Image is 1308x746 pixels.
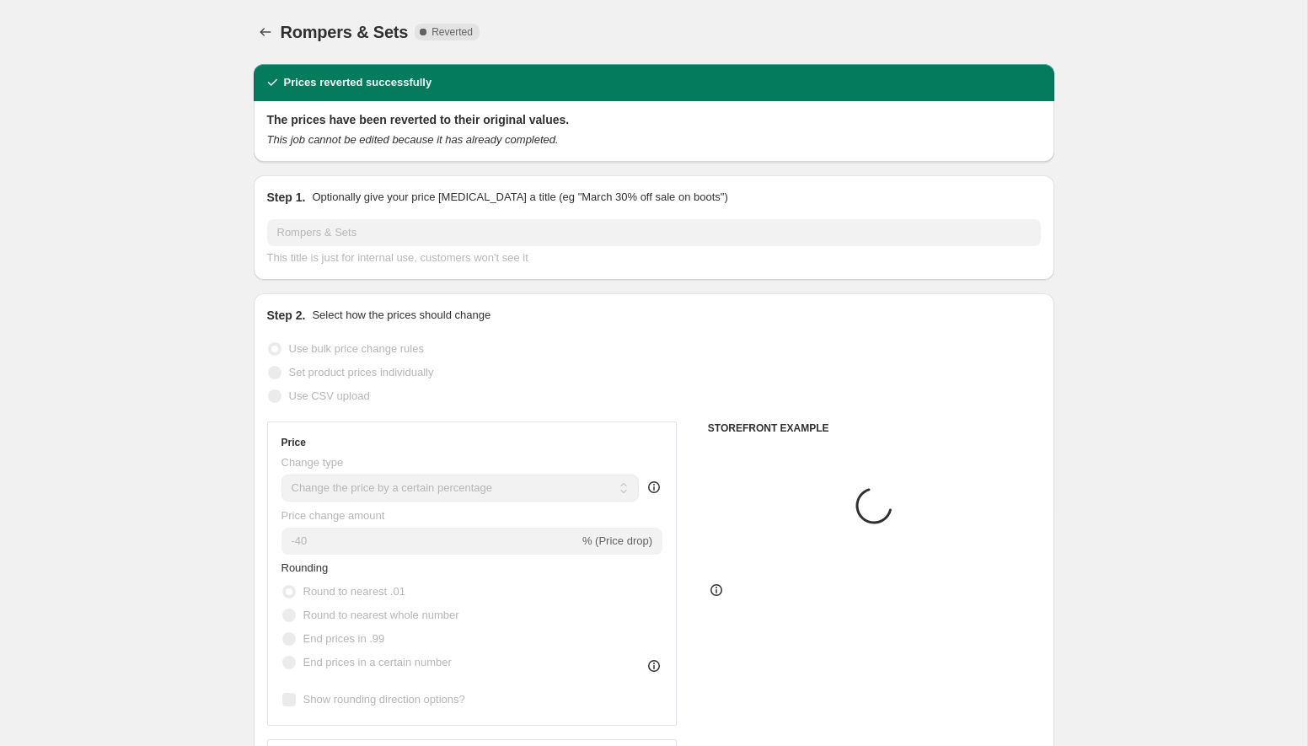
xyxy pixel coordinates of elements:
span: Round to nearest whole number [303,609,459,621]
span: Show rounding direction options? [303,693,465,706]
p: Optionally give your price [MEDICAL_DATA] a title (eg "March 30% off sale on boots") [312,189,727,206]
h6: STOREFRONT EXAMPLE [708,421,1041,435]
span: Rounding [281,561,329,574]
input: 30% off holiday sale [267,219,1041,246]
span: End prices in .99 [303,632,385,645]
button: Price change jobs [254,20,277,44]
h3: Price [281,436,306,449]
i: This job cannot be edited because it has already completed. [267,133,559,146]
p: Select how the prices should change [312,307,490,324]
span: % (Price drop) [582,534,652,547]
span: Change type [281,456,344,469]
span: Rompers & Sets [281,23,409,41]
h2: Step 2. [267,307,306,324]
span: Use CSV upload [289,389,370,402]
input: -15 [281,528,579,555]
h2: Prices reverted successfully [284,74,432,91]
h2: Step 1. [267,189,306,206]
span: Use bulk price change rules [289,342,424,355]
span: This title is just for internal use, customers won't see it [267,251,528,264]
div: help [646,479,662,496]
span: Price change amount [281,509,385,522]
span: Reverted [432,25,473,39]
span: Set product prices individually [289,366,434,378]
span: End prices in a certain number [303,656,452,668]
h2: The prices have been reverted to their original values. [267,111,1041,128]
span: Round to nearest .01 [303,585,405,598]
